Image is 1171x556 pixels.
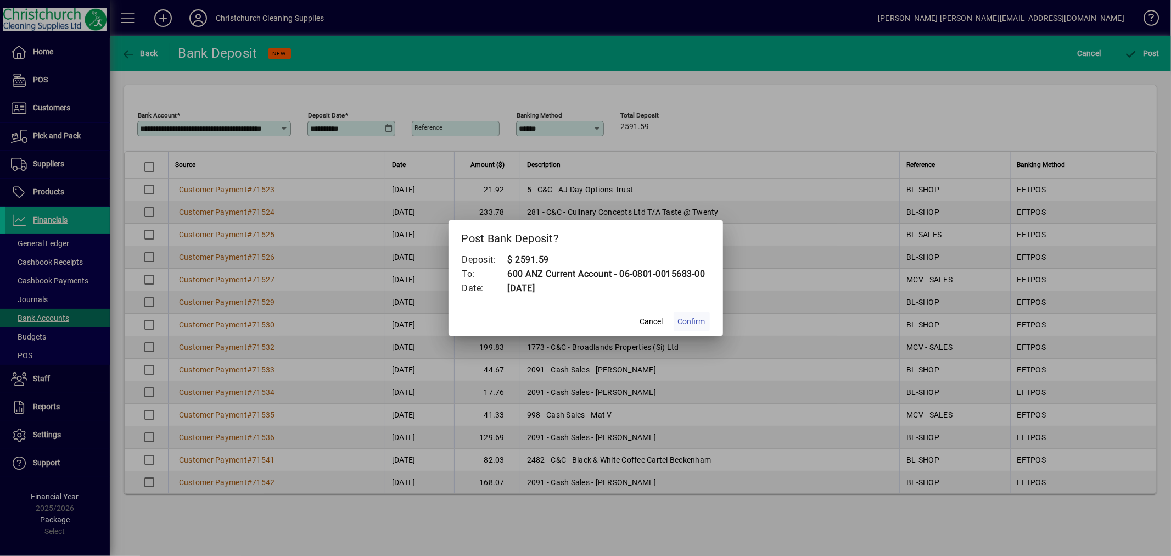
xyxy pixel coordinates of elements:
button: Confirm [674,312,710,331]
td: Date: [462,281,507,296]
td: [DATE] [507,281,705,296]
h2: Post Bank Deposit? [449,220,723,252]
button: Cancel [634,312,669,331]
span: Confirm [678,316,705,327]
td: Deposit: [462,253,507,267]
span: Cancel [640,316,663,327]
td: $ 2591.59 [507,253,705,267]
td: 600 ANZ Current Account - 06-0801-0015683-00 [507,267,705,281]
td: To: [462,267,507,281]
